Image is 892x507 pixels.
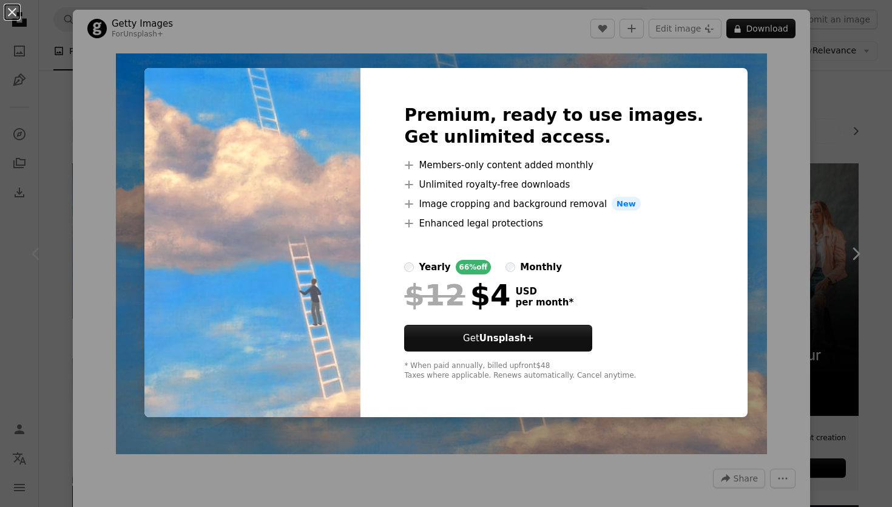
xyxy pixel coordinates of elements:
li: Image cropping and background removal [404,197,703,211]
li: Members-only content added monthly [404,158,703,172]
span: New [612,197,641,211]
span: $12 [404,279,465,311]
h2: Premium, ready to use images. Get unlimited access. [404,104,703,148]
img: premium_photo-1682308359145-a9b0139e2404 [144,68,360,418]
span: USD [515,286,573,297]
strong: Unsplash+ [479,333,534,344]
span: per month * [515,297,573,308]
div: yearly [419,260,450,274]
button: GetUnsplash+ [404,325,592,352]
div: $4 [404,279,510,311]
input: monthly [505,262,515,272]
li: Enhanced legal protections [404,216,703,231]
div: 66% off [456,260,492,274]
div: * When paid annually, billed upfront $48 Taxes where applicable. Renews automatically. Cancel any... [404,361,703,381]
li: Unlimited royalty-free downloads [404,177,703,192]
div: monthly [520,260,562,274]
input: yearly66%off [404,262,414,272]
